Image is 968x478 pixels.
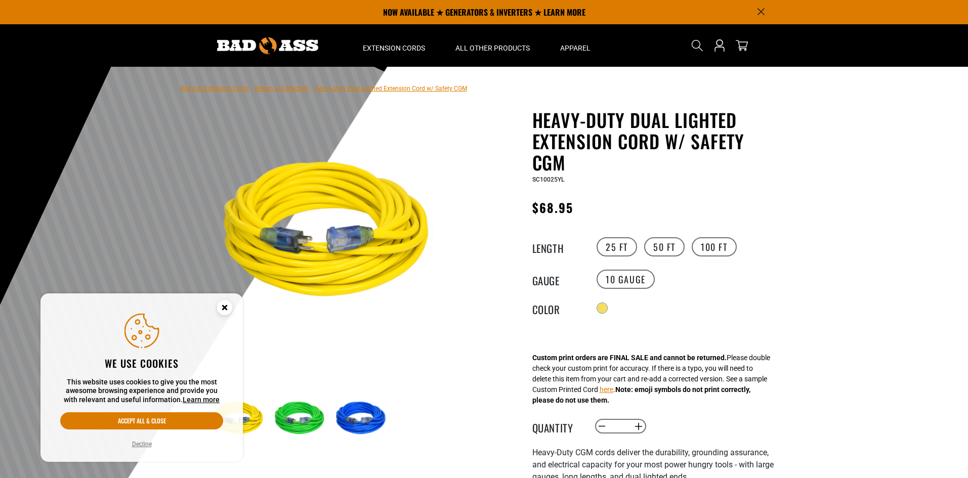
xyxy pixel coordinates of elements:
span: SC10025YL [532,176,564,183]
button: Decline [129,439,155,449]
strong: Note: emoji symbols do not print correctly, please do not use them. [532,385,750,404]
legend: Length [532,240,583,253]
p: This website uses cookies to give you the most awesome browsing experience and provide you with r... [60,378,223,405]
summary: All Other Products [440,24,545,67]
span: Apparel [560,44,591,53]
label: 100 FT [692,237,737,256]
button: Accept all & close [60,412,223,429]
label: 50 FT [644,237,685,256]
a: Bad Ass Extension Cords [181,85,249,92]
span: › [311,85,313,92]
legend: Color [532,301,583,315]
aside: Cookie Consent [40,293,243,462]
img: yellow [211,111,454,355]
label: 10 Gauge [597,270,655,289]
summary: Extension Cords [348,24,440,67]
img: green [272,389,330,448]
span: $68.95 [532,198,573,216]
h1: Heavy-Duty Dual Lighted Extension Cord w/ Safety CGM [532,109,780,173]
nav: breadcrumbs [181,82,467,94]
strong: Custom print orders are FINAL SALE and cannot be returned. [532,354,727,362]
h2: We use cookies [60,357,223,370]
span: › [251,85,253,92]
summary: Apparel [545,24,606,67]
div: Please double check your custom print for accuracy. If there is a typo, you will need to delete t... [532,353,770,406]
legend: Gauge [532,273,583,286]
label: 25 FT [597,237,637,256]
button: here [600,384,613,395]
a: Learn more [183,396,220,404]
span: Heavy-Duty Dual Lighted Extension Cord w/ Safety CGM [315,85,467,92]
img: blue [333,389,392,448]
span: All Other Products [455,44,530,53]
a: Return to Collection [255,85,309,92]
label: Quantity [532,420,583,433]
img: Bad Ass Extension Cords [217,37,318,54]
span: Extension Cords [363,44,425,53]
summary: Search [689,37,705,54]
